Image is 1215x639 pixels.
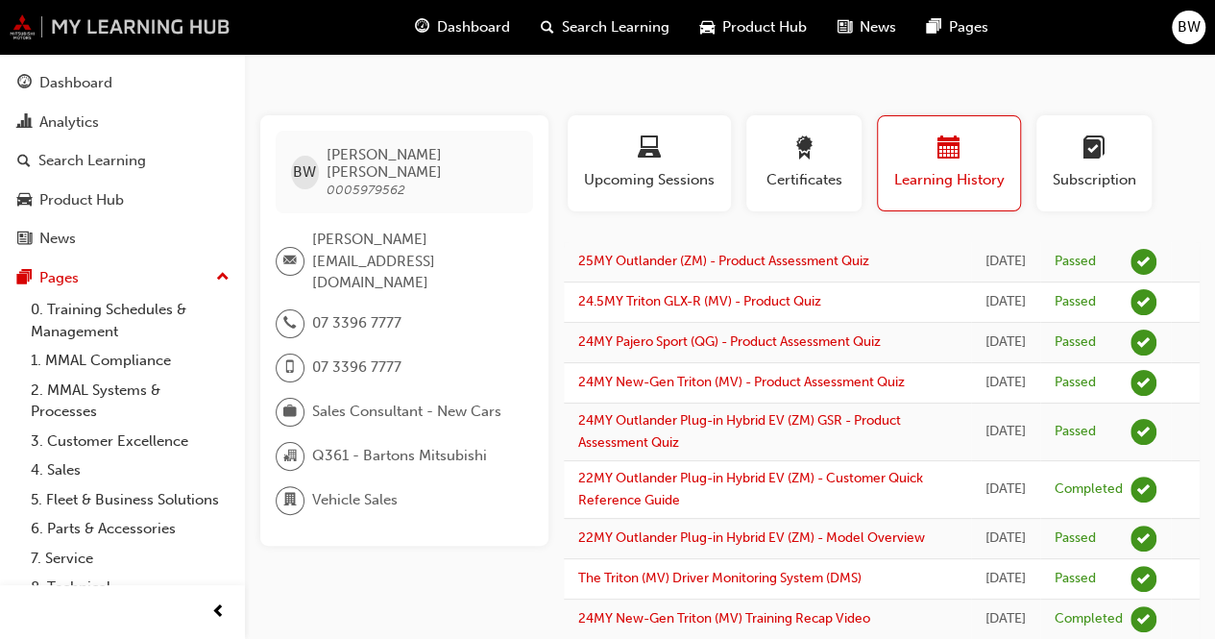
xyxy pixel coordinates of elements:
span: learningRecordVerb_PASS-icon [1130,526,1156,552]
span: Search Learning [562,16,669,38]
a: Analytics [8,105,237,140]
span: learningRecordVerb_PASS-icon [1130,249,1156,275]
a: 7. Service [23,544,237,574]
span: 07 3396 7777 [312,312,401,334]
div: Wed Jul 30 2025 13:40:19 GMT+1000 (Australian Eastern Standard Time) [985,251,1026,273]
span: learningRecordVerb_COMPLETE-icon [1130,477,1156,503]
a: 5. Fleet & Business Solutions [23,485,237,515]
span: Pages [949,16,988,38]
a: news-iconNews [822,8,911,47]
span: up-icon [216,265,230,290]
a: 22MY Outlander Plug-in Hybrid EV (ZM) - Model Overview [578,529,925,546]
button: BW [1172,11,1205,44]
div: Passed [1055,423,1096,441]
div: Wed Jul 30 2025 12:50:41 GMT+1000 (Australian Eastern Standard Time) [985,372,1026,394]
div: Wed Jul 30 2025 12:25:42 GMT+1000 (Australian Eastern Standard Time) [985,421,1026,443]
span: Q361 - Bartons Mitsubishi [312,445,487,467]
span: news-icon [17,231,32,248]
a: 24.5MY Triton GLX-R (MV) - Product Quiz [578,293,821,309]
a: 24MY New-Gen Triton (MV) - Product Assessment Quiz [578,374,905,390]
span: department-icon [283,488,297,513]
div: Pages [39,267,79,289]
button: Certificates [746,115,862,211]
a: 24MY Pajero Sport (QG) - Product Assessment Quiz [578,333,881,350]
a: 25MY Outlander (ZM) - Product Assessment Quiz [578,253,869,269]
div: Search Learning [38,150,146,172]
span: laptop-icon [638,136,661,162]
span: learningplan-icon [1082,136,1106,162]
span: pages-icon [927,15,941,39]
a: Search Learning [8,143,237,179]
a: News [8,221,237,257]
span: guage-icon [17,75,32,92]
a: Product Hub [8,183,237,218]
span: search-icon [541,15,554,39]
span: News [860,16,896,38]
div: Completed [1055,480,1123,499]
div: Passed [1055,333,1096,352]
a: guage-iconDashboard [400,8,525,47]
a: 0. Training Schedules & Management [23,295,237,346]
span: 07 3396 7777 [312,356,401,379]
span: Learning History [892,169,1006,191]
div: Completed [1055,610,1123,628]
a: 6. Parts & Accessories [23,514,237,544]
span: 0005979562 [327,182,405,198]
a: 22MY Outlander Plug-in Hybrid EV (ZM) - Customer Quick Reference Guide [578,470,923,508]
span: Product Hub [722,16,807,38]
button: DashboardAnalyticsSearch LearningProduct HubNews [8,61,237,260]
div: Passed [1055,529,1096,548]
div: Wed Jul 30 2025 11:35:44 GMT+1000 (Australian Eastern Standard Time) [985,568,1026,590]
span: search-icon [17,153,31,170]
a: 3. Customer Excellence [23,427,237,456]
a: 4. Sales [23,455,237,485]
div: Passed [1055,570,1096,588]
span: guage-icon [415,15,429,39]
span: Subscription [1051,169,1137,191]
span: chart-icon [17,114,32,132]
span: mobile-icon [283,356,297,381]
button: Pages [8,260,237,296]
div: Wed Jul 30 2025 12:05:19 GMT+1000 (Australian Eastern Standard Time) [985,528,1026,550]
button: Subscription [1036,115,1152,211]
div: Passed [1055,374,1096,392]
span: BW [293,161,316,184]
span: Vehicle Sales [312,489,398,511]
div: Wed Jul 30 2025 13:02:34 GMT+1000 (Australian Eastern Standard Time) [985,332,1026,354]
span: BW [1178,16,1201,38]
span: award-icon [792,136,815,162]
span: prev-icon [211,601,226,625]
span: Dashboard [437,16,510,38]
span: organisation-icon [283,444,297,469]
span: learningRecordVerb_PASS-icon [1130,419,1156,445]
a: pages-iconPages [911,8,1004,47]
img: mmal [10,14,231,39]
a: car-iconProduct Hub [685,8,822,47]
span: phone-icon [283,311,297,336]
button: Upcoming Sessions [568,115,731,211]
span: Certificates [761,169,847,191]
span: learningRecordVerb_PASS-icon [1130,370,1156,396]
span: news-icon [838,15,852,39]
button: Learning History [877,115,1021,211]
a: 2. MMAL Systems & Processes [23,376,237,427]
div: Analytics [39,111,99,134]
div: Wed Jul 30 2025 13:22:13 GMT+1000 (Australian Eastern Standard Time) [985,291,1026,313]
span: Sales Consultant - New Cars [312,401,501,423]
span: Upcoming Sessions [582,169,717,191]
div: Dashboard [39,72,112,94]
a: The Triton (MV) Driver Monitoring System (DMS) [578,570,862,586]
a: Dashboard [8,65,237,101]
a: 1. MMAL Compliance [23,346,237,376]
span: [PERSON_NAME] [PERSON_NAME] [327,146,518,181]
a: 24MY New-Gen Triton (MV) Training Recap Video [578,610,870,627]
span: [PERSON_NAME][EMAIL_ADDRESS][DOMAIN_NAME] [312,229,518,294]
div: Wed Jul 30 2025 12:07:41 GMT+1000 (Australian Eastern Standard Time) [985,479,1026,501]
span: car-icon [700,15,715,39]
span: learningRecordVerb_PASS-icon [1130,566,1156,592]
a: search-iconSearch Learning [525,8,685,47]
span: learningRecordVerb_PASS-icon [1130,289,1156,315]
a: 8. Technical [23,573,237,602]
